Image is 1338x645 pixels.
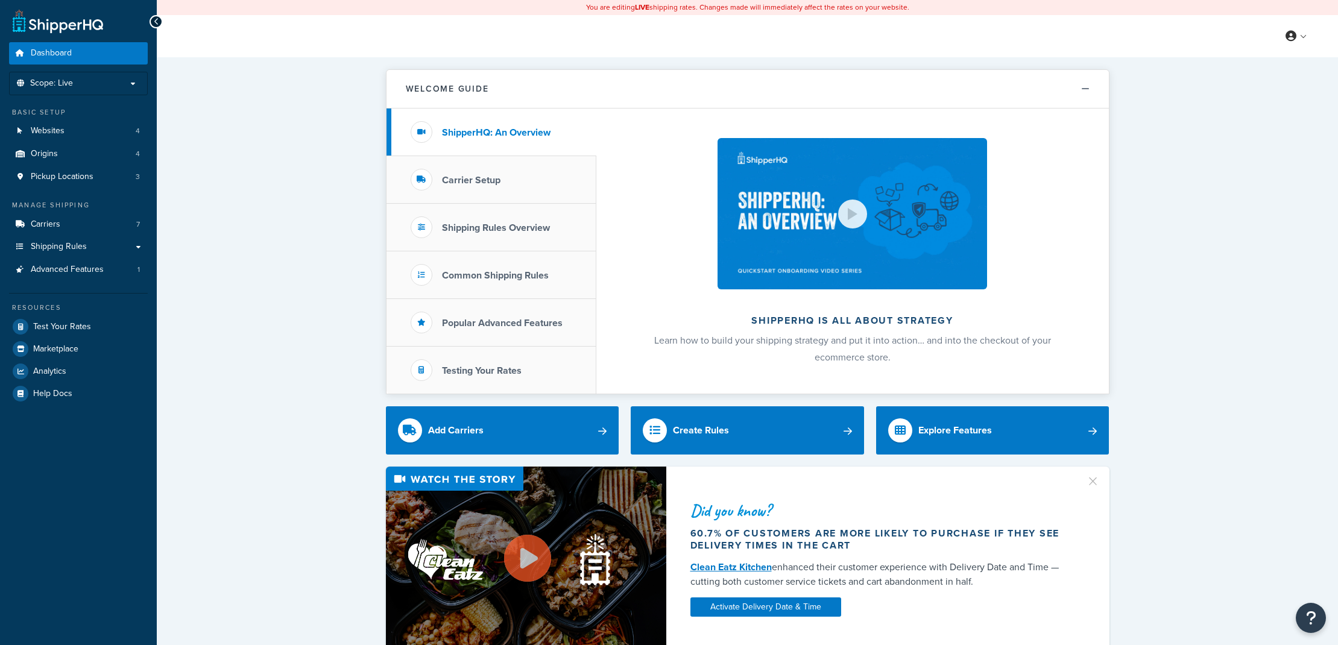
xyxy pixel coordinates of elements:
[31,149,58,159] span: Origins
[31,219,60,230] span: Carriers
[673,422,729,439] div: Create Rules
[718,138,986,289] img: ShipperHQ is all about strategy
[9,120,148,142] li: Websites
[442,127,551,138] h3: ShipperHQ: An Overview
[33,367,66,377] span: Analytics
[690,560,772,574] a: Clean Eatz Kitchen
[9,166,148,188] li: Pickup Locations
[442,318,563,329] h3: Popular Advanced Features
[9,143,148,165] li: Origins
[387,70,1109,109] button: Welcome Guide
[9,316,148,338] a: Test Your Rates
[386,406,619,455] a: Add Carriers
[428,422,484,439] div: Add Carriers
[9,360,148,382] a: Analytics
[9,236,148,258] a: Shipping Rules
[9,213,148,236] li: Carriers
[654,333,1051,364] span: Learn how to build your shipping strategy and put it into action… and into the checkout of your e...
[30,78,73,89] span: Scope: Live
[876,406,1109,455] a: Explore Features
[9,42,148,64] a: Dashboard
[136,149,140,159] span: 4
[9,303,148,313] div: Resources
[690,597,841,617] a: Activate Delivery Date & Time
[628,315,1077,326] h2: ShipperHQ is all about strategy
[635,2,649,13] b: LIVE
[33,322,91,332] span: Test Your Rates
[918,422,992,439] div: Explore Features
[31,48,72,58] span: Dashboard
[9,107,148,118] div: Basic Setup
[31,265,104,275] span: Advanced Features
[442,222,550,233] h3: Shipping Rules Overview
[690,560,1071,589] div: enhanced their customer experience with Delivery Date and Time — cutting both customer service ti...
[31,126,65,136] span: Websites
[136,219,140,230] span: 7
[9,200,148,210] div: Manage Shipping
[137,265,140,275] span: 1
[33,344,78,354] span: Marketplace
[9,259,148,281] li: Advanced Features
[9,120,148,142] a: Websites4
[442,175,500,186] h3: Carrier Setup
[690,502,1071,519] div: Did you know?
[9,166,148,188] a: Pickup Locations3
[9,383,148,404] a: Help Docs
[136,126,140,136] span: 4
[442,365,522,376] h3: Testing Your Rates
[9,338,148,360] a: Marketplace
[690,527,1071,552] div: 60.7% of customers are more likely to purchase if they see delivery times in the cart
[406,84,489,93] h2: Welcome Guide
[9,143,148,165] a: Origins4
[9,213,148,236] a: Carriers7
[1296,603,1326,633] button: Open Resource Center
[31,172,93,182] span: Pickup Locations
[31,242,87,252] span: Shipping Rules
[33,389,72,399] span: Help Docs
[9,259,148,281] a: Advanced Features1
[631,406,864,455] a: Create Rules
[136,172,140,182] span: 3
[442,270,549,281] h3: Common Shipping Rules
